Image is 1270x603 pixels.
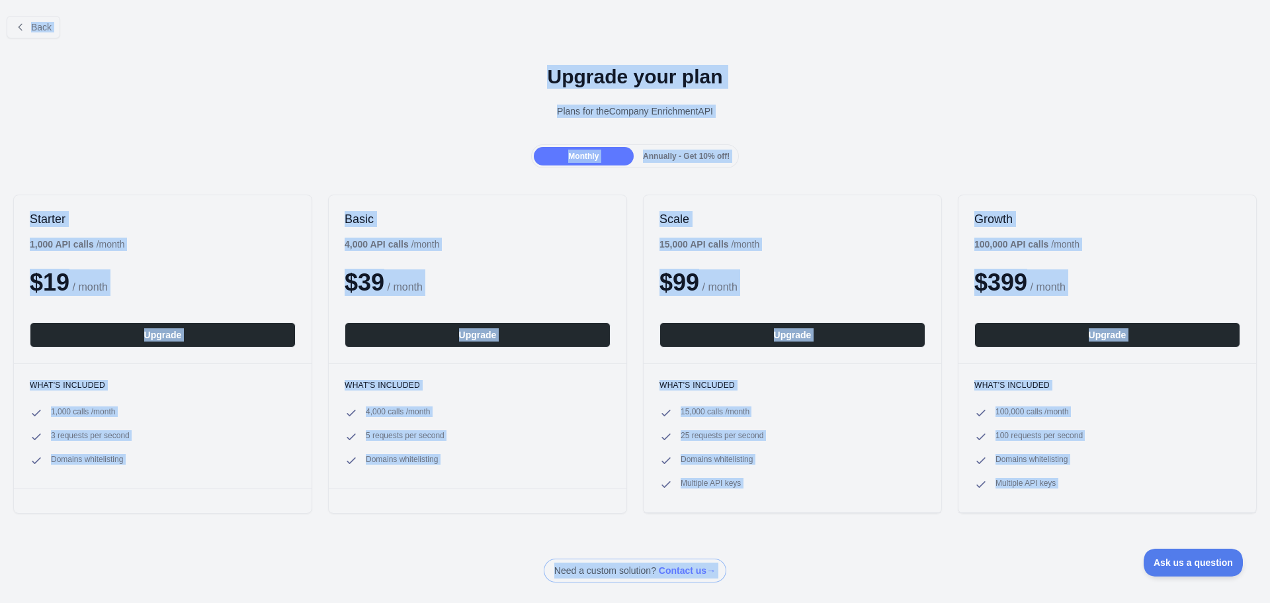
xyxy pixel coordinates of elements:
h2: Basic [345,211,611,227]
b: 15,000 API calls [659,239,729,250]
div: / month [974,238,1079,251]
span: $ 399 [974,269,1027,296]
h2: Scale [659,211,925,227]
b: 100,000 API calls [974,239,1048,250]
h2: Growth [974,211,1240,227]
div: / month [659,238,759,251]
iframe: Toggle Customer Support [1144,549,1244,577]
span: $ 99 [659,269,699,296]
